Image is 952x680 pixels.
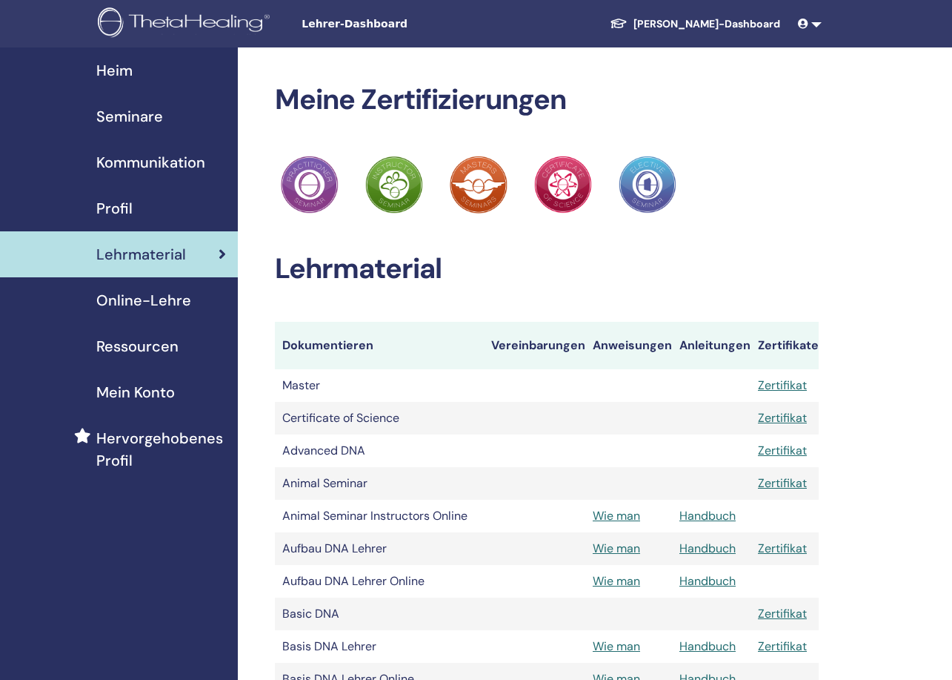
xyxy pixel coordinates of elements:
[619,156,676,214] img: Practitioner
[679,573,736,589] a: Handbuch
[275,500,484,532] td: Animal Seminar Instructors Online
[679,638,736,654] a: Handbuch
[610,17,628,30] img: graduation-cap-white.svg
[281,156,339,214] img: Practitioner
[593,541,640,556] a: Wie man
[275,402,484,435] td: Certificate of Science
[275,532,484,565] td: Aufbau DNA Lehrer
[96,197,133,219] span: Profil
[98,7,275,41] img: logo.png
[758,377,807,393] a: Zertifikat
[758,443,807,458] a: Zertifikat
[679,541,736,556] a: Handbuch
[96,335,179,357] span: Ressourcen
[96,105,163,128] span: Seminare
[598,10,792,38] a: [PERSON_NAME]-Dashboard
[758,638,807,654] a: Zertifikat
[275,322,484,369] th: Dokumentieren
[302,16,524,32] span: Lehrer-Dashboard
[450,156,507,214] img: Practitioner
[96,289,191,311] span: Online-Lehre
[758,475,807,491] a: Zertifikat
[365,156,423,214] img: Practitioner
[96,151,205,174] span: Kommunikation
[585,322,672,369] th: Anweisungen
[96,427,226,472] span: Hervorgehobenes Profil
[593,638,640,654] a: Wie man
[758,606,807,621] a: Zertifikat
[679,508,736,524] a: Handbuch
[593,573,640,589] a: Wie man
[534,156,592,214] img: Practitioner
[96,243,186,265] span: Lehrmaterial
[275,630,484,663] td: Basis DNA Lehrer
[750,322,819,369] th: Zertifikate
[275,598,484,630] td: Basic DNA
[275,369,484,402] td: Master
[758,410,807,426] a: Zertifikat
[593,508,640,524] a: Wie man
[275,83,819,117] h2: Meine Zertifizierungen
[275,435,484,467] td: Advanced DNA
[275,252,819,286] h2: Lehrmaterial
[96,59,133,82] span: Heim
[96,381,175,403] span: Mein Konto
[275,467,484,500] td: Animal Seminar
[672,322,750,369] th: Anleitungen
[758,541,807,556] a: Zertifikat
[484,322,585,369] th: Vereinbarungen
[275,565,484,598] td: Aufbau DNA Lehrer Online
